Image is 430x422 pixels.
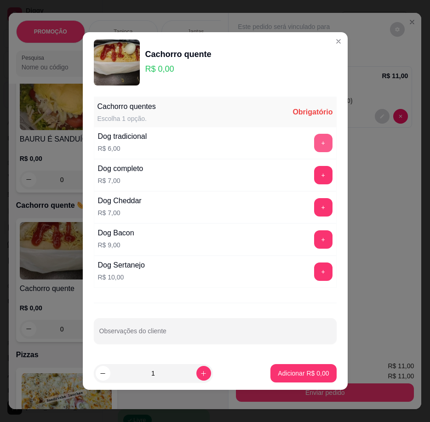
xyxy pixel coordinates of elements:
button: decrease-product-quantity [96,366,110,381]
button: add [314,134,333,152]
button: increase-product-quantity [196,366,211,381]
p: R$ 9,00 [98,240,134,250]
p: R$ 6,00 [98,144,147,153]
button: Close [331,34,346,49]
button: add [314,262,333,281]
button: add [314,198,333,217]
div: Obrigatório [292,107,333,118]
button: add [314,230,333,249]
p: R$ 10,00 [98,273,145,282]
img: product-image [94,40,140,86]
p: R$ 7,00 [98,176,143,185]
p: R$ 0,00 [145,63,212,75]
button: add [314,166,333,184]
div: Cachorro quentes [97,101,156,112]
p: R$ 7,00 [98,208,142,217]
div: Dog Cheddar [98,195,142,206]
p: Adicionar R$ 0,00 [278,369,329,378]
div: Escolha 1 opção. [97,114,156,123]
div: Dog Sertanejo [98,260,145,271]
div: Dog tradicional [98,131,147,142]
button: Adicionar R$ 0,00 [270,364,336,382]
div: Dog completo [98,163,143,174]
div: Dog Bacon [98,228,134,239]
div: Cachorro quente [145,48,212,61]
input: Observações do cliente [99,330,331,339]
